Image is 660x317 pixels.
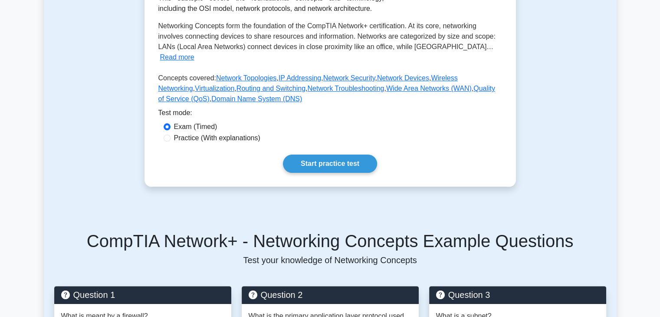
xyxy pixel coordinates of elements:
a: Network Troubleshooting [307,85,384,92]
a: Routing and Switching [236,85,305,92]
p: Test your knowledge of Networking Concepts [54,255,606,265]
label: Practice (With explanations) [174,133,260,143]
a: Start practice test [283,155,377,173]
label: Exam (Timed) [174,122,217,132]
a: Network Security [323,74,375,82]
a: Virtualization [195,85,234,92]
a: Wide Area Networks (WAN) [386,85,472,92]
h5: CompTIA Network+ - Networking Concepts Example Questions [54,231,606,251]
h5: Question 1 [61,290,224,300]
p: Concepts covered: , , , , , , , , , , [158,73,502,108]
a: Domain Name System (DNS) [211,95,302,102]
h5: Question 3 [436,290,599,300]
div: Test mode: [158,108,502,122]
button: Read more [160,52,194,63]
h5: Question 2 [249,290,412,300]
a: Network Topologies [216,74,276,82]
a: IP Addressing [279,74,321,82]
span: Networking Concepts form the foundation of the CompTIA Network+ certification. At its core, netwo... [158,22,496,50]
a: Network Devices [377,74,429,82]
